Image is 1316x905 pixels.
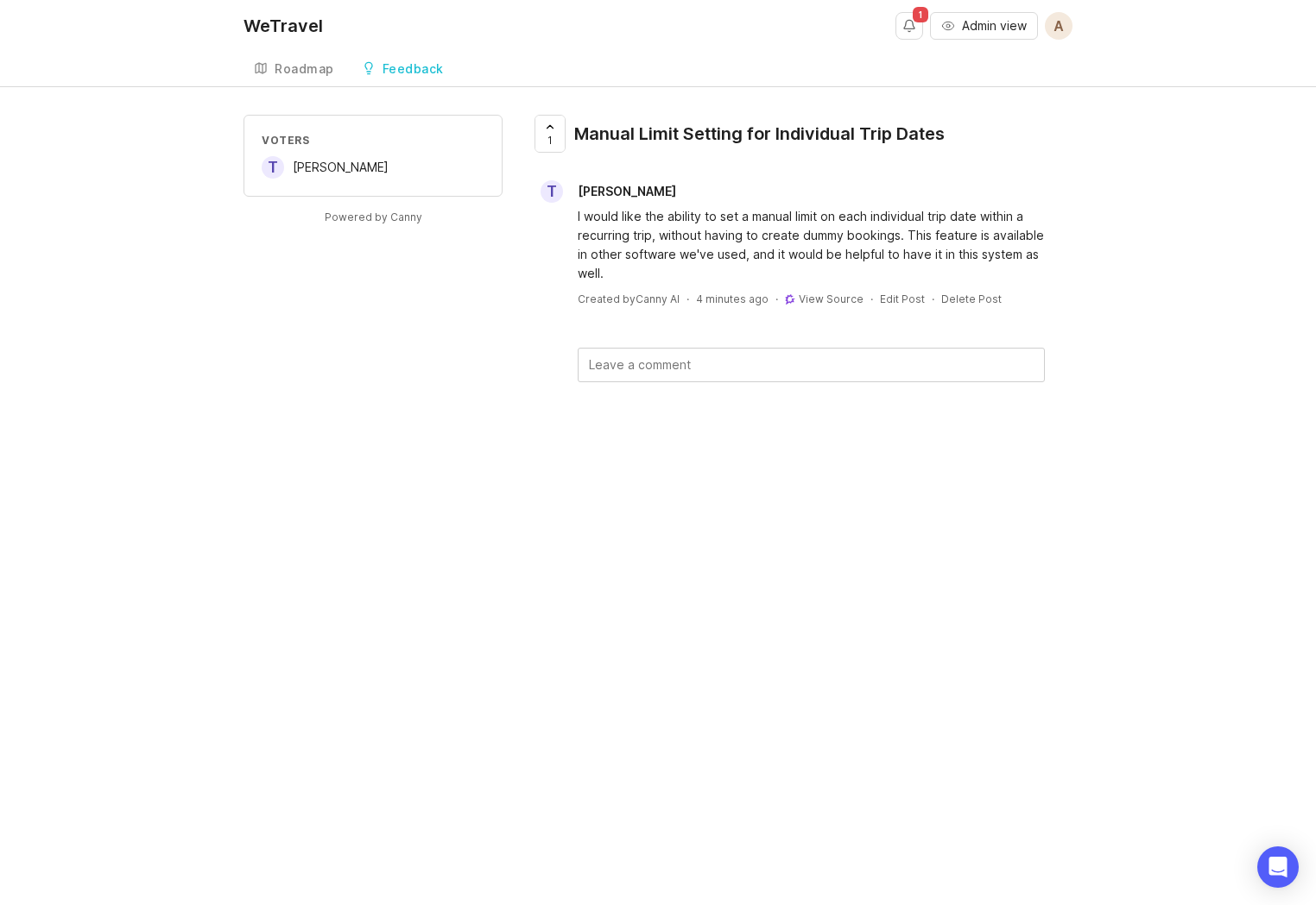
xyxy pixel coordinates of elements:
[799,292,864,305] a: View Source
[1053,16,1064,36] span: A
[686,292,689,306] div: ·
[383,63,444,75] div: Feedback
[913,7,928,22] span: 1
[275,63,334,75] div: Roadmap
[880,292,925,306] div: Edit Post
[262,156,389,179] a: T[PERSON_NAME]
[530,180,690,203] a: T[PERSON_NAME]
[578,292,680,306] div: Created by Canny AI
[962,17,1027,35] span: Admin view
[351,52,454,87] a: Feedback
[941,292,1002,306] div: Delete Post
[932,292,934,306] div: ·
[870,292,873,306] div: ·
[244,52,345,87] a: Roadmap
[244,17,323,35] div: WeTravel
[775,292,778,306] div: ·
[322,207,425,227] a: Powered by Canny
[541,180,563,203] div: T
[547,133,553,148] span: 1
[535,115,566,153] button: 1
[262,156,284,179] div: T
[785,294,795,305] img: gong
[1045,12,1072,40] button: A
[262,133,484,148] div: Voters
[930,12,1038,40] button: Admin view
[1257,846,1299,888] div: Open Intercom Messenger
[895,12,923,40] button: Notifications
[696,292,769,306] a: 4 minutes ago
[578,184,676,198] span: [PERSON_NAME]
[578,207,1045,283] div: I would like the ability to set a manual limit on each individual trip date within a recurring tr...
[574,122,945,146] div: Manual Limit Setting for Individual Trip Dates
[293,160,389,174] span: [PERSON_NAME]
